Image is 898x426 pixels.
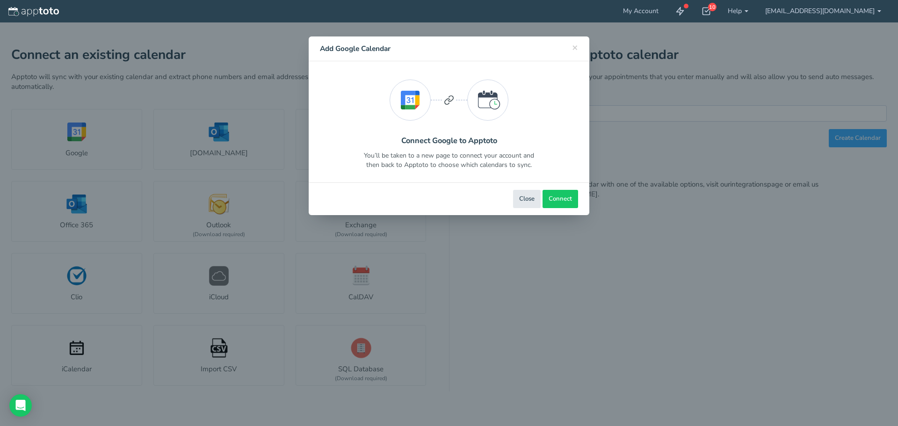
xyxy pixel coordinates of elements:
button: Connect [543,190,578,208]
span: × [572,41,578,54]
button: Close [513,190,541,208]
h4: Add Google Calendar [320,43,578,54]
h2: Connect Google to Apptoto [401,137,497,145]
span: Connect [549,195,572,203]
div: Open Intercom Messenger [9,394,32,417]
p: You’ll be taken to a new page to connect your account and then back to Apptoto to choose which ca... [364,151,534,170]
